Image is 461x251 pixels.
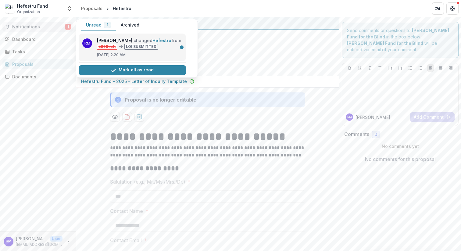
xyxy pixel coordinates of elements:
[374,132,377,137] span: 0
[366,64,373,72] button: Italicize
[347,41,423,46] strong: [PERSON_NAME] Fund for the Blind
[65,24,71,30] span: 1
[17,3,48,9] div: Hefestru Fund
[437,64,444,72] button: Align Center
[6,239,12,243] div: Raymer Medina
[79,65,186,75] button: Mark all as read
[344,131,369,137] h2: Comments
[81,19,116,31] button: Unread
[110,112,120,122] button: Preview 724bf5b3-884f-4c85-95fb-a2848e496a3d-0.pdf
[16,235,48,242] p: [PERSON_NAME]
[407,64,414,72] button: Bullet List
[79,4,105,13] a: Proposals
[427,64,434,72] button: Align Left
[110,207,143,215] p: Contact Name
[356,114,390,120] p: [PERSON_NAME]
[65,2,74,15] button: Open entity switcher
[12,24,65,30] span: Notifications
[432,2,444,15] button: Partners
[346,64,353,72] button: Bold
[344,143,456,149] p: No comments yet
[12,48,69,55] div: Tasks
[2,34,73,44] a: Dashboard
[110,237,142,244] p: Contact Email
[2,47,73,57] a: Tasks
[12,36,69,42] div: Dashboard
[81,5,102,12] div: Proposals
[125,96,198,103] div: Proposal is no longer editable.
[79,4,134,13] nav: breadcrumb
[81,20,334,27] div: [PERSON_NAME] Fund for the Blind
[81,35,324,42] h2: Hefestru
[376,64,384,72] button: Strike
[12,61,69,67] div: Proposals
[113,5,131,12] div: Hefestru
[2,72,73,82] a: Documents
[122,112,132,122] button: download-proposal
[5,4,15,13] img: Hefestru Fund
[447,64,454,72] button: Align Right
[110,178,185,185] p: Salutation (e.g., Mr./Ms./Mrs./Dr.)
[386,64,394,72] button: Heading 1
[446,2,459,15] button: Get Help
[65,238,72,245] button: More
[2,22,73,32] button: Notifications1
[107,23,108,27] span: 1
[81,78,187,84] p: Hefestru Fund - 2025 - Letter of Inquiry Template
[17,9,40,15] span: Organization
[410,112,455,122] button: Add Comment
[134,112,144,122] button: download-proposal
[396,64,404,72] button: Heading 2
[365,156,436,163] p: No comments for this proposal
[417,64,424,72] button: Ordered List
[347,116,352,119] div: Raymer Medina
[342,22,459,58] div: Send comments or questions to in the box below. will be notified via email of your comment.
[2,59,73,69] a: Proposals
[152,38,171,43] a: Hefestru
[356,64,363,72] button: Underline
[50,236,63,242] p: User
[16,242,63,247] p: [EMAIL_ADDRESS][DOMAIN_NAME]
[12,74,69,80] div: Documents
[97,37,182,50] p: changed from
[116,19,144,31] button: Archived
